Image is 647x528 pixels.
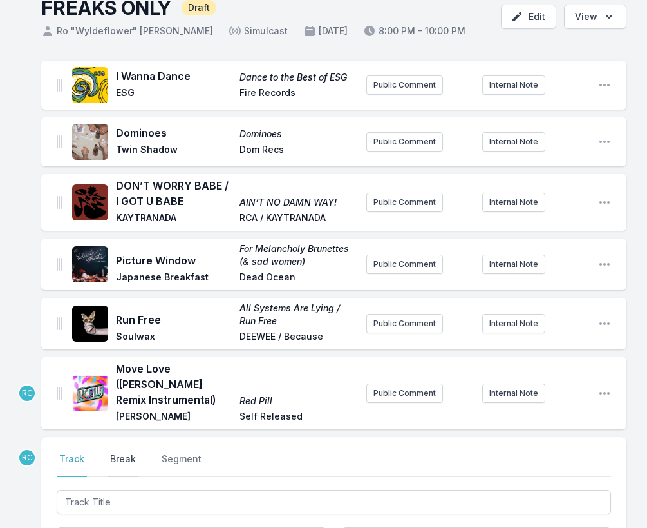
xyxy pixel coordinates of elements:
[72,375,108,411] img: Red Pill
[116,330,232,346] span: Soulwax
[72,246,108,282] img: For Melancholy Brunettes (& sad women)
[72,67,108,103] img: Dance to the Best of ESG
[598,79,611,92] button: Open playlist item options
[72,184,108,220] img: AIN’T NO DAMN WAY!
[363,24,465,37] span: 8:00 PM - 10:00 PM
[57,196,62,209] img: Drag Handle
[116,125,232,141] span: Dominoes
[72,306,108,342] img: All Systems Are Lying / Run Free
[239,196,355,209] span: AIN’T NO DAMN WAY!
[57,453,87,477] button: Track
[482,75,545,95] button: Internal Note
[482,314,545,333] button: Internal Note
[482,193,545,212] button: Internal Note
[18,449,36,467] p: Rocio Contreras
[239,302,355,328] span: All Systems Are Lying / Run Free
[239,242,355,268] span: For Melancholy Brunettes (& sad women)
[116,361,232,407] span: Move Love ([PERSON_NAME] Remix Instrumental)
[116,86,232,102] span: ESG
[598,317,611,330] button: Open playlist item options
[239,128,355,141] span: Dominoes
[116,211,232,227] span: KAYTRANADA
[57,317,62,330] img: Drag Handle
[116,68,232,84] span: I Wanna Dance
[239,395,355,407] span: Red Pill
[366,193,443,212] button: Public Comment
[57,79,62,92] img: Drag Handle
[239,271,355,286] span: Dead Ocean
[564,5,626,29] button: Open options
[239,211,355,227] span: RCA / KAYTRANADA
[366,255,443,274] button: Public Comment
[116,410,232,425] span: [PERSON_NAME]
[116,271,232,286] span: Japanese Breakfast
[482,384,545,403] button: Internal Note
[239,86,355,102] span: Fire Records
[501,5,556,29] button: Edit
[598,196,611,209] button: Open playlist item options
[229,24,288,37] span: Simulcast
[239,71,355,84] span: Dance to the Best of ESG
[598,258,611,271] button: Open playlist item options
[239,330,355,346] span: DEEWEE / Because
[366,384,443,403] button: Public Comment
[116,178,232,209] span: DON’T WORRY BABE / I GOT U BABE
[598,135,611,148] button: Open playlist item options
[57,490,611,514] input: Track Title
[41,24,213,37] span: Ro "Wyldeflower" [PERSON_NAME]
[366,132,443,152] button: Public Comment
[57,258,62,271] img: Drag Handle
[159,453,204,477] button: Segment
[482,132,545,152] button: Internal Note
[598,387,611,400] button: Open playlist item options
[366,314,443,333] button: Public Comment
[239,410,355,425] span: Self Released
[116,312,232,328] span: Run Free
[303,24,348,37] span: [DATE]
[57,135,62,148] img: Drag Handle
[116,253,232,268] span: Picture Window
[57,387,62,400] img: Drag Handle
[366,75,443,95] button: Public Comment
[72,124,108,160] img: Dominoes
[116,143,232,159] span: Twin Shadow
[239,143,355,159] span: Dom Recs
[108,453,138,477] button: Break
[18,384,36,402] p: Rocio Contreras
[482,255,545,274] button: Internal Note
